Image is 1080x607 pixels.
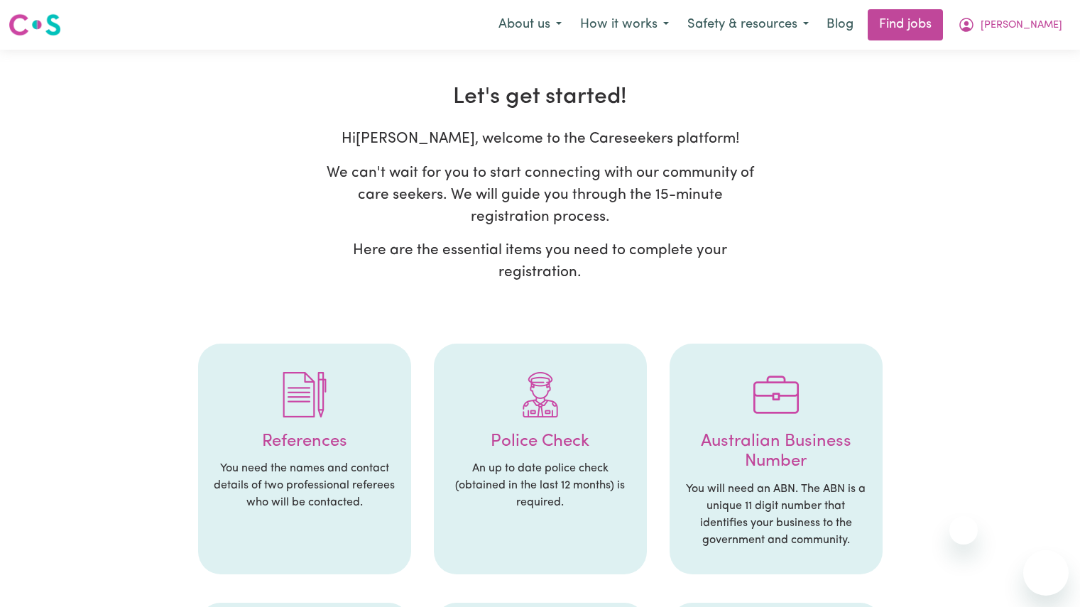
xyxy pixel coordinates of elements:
p: An up to date police check (obtained in the last 12 months) is required. [448,460,633,511]
a: Careseekers logo [9,9,61,41]
p: You need the names and contact details of two professional referees who will be contacted. [212,460,397,511]
p: Hi [PERSON_NAME] , welcome to the Careseekers platform! [324,128,757,150]
button: Safety & resources [678,10,818,40]
a: Blog [818,9,862,40]
button: My Account [949,10,1071,40]
h4: Australian Business Number [684,432,868,473]
button: How it works [571,10,678,40]
h4: Police Check [448,432,633,452]
iframe: Close message [949,516,978,545]
a: Find jobs [868,9,943,40]
p: Here are the essential items you need to complete your registration. [324,239,757,283]
p: We can't wait for you to start connecting with our community of care seekers. We will guide you t... [324,162,757,229]
span: [PERSON_NAME] [981,18,1062,33]
h4: References [212,432,397,452]
img: Careseekers logo [9,12,61,38]
h2: Let's get started! [99,84,982,111]
button: About us [489,10,571,40]
p: You will need an ABN. The ABN is a unique 11 digit number that identifies your business to the go... [684,481,868,549]
iframe: Button to launch messaging window [1023,550,1069,596]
